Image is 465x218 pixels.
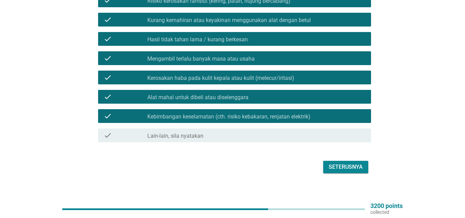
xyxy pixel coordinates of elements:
p: 3200 points [370,203,403,209]
i: check [104,93,112,101]
div: Seterusnya [329,163,363,171]
label: Kurang kemahiran atau keyakinan menggunakan alat dengan betul [147,17,311,24]
label: Kebimbangan keselamatan (cth. risiko kebakaran, renjatan elektrik) [147,113,310,120]
label: Alat mahal untuk dibeli atau diselenggara [147,94,249,101]
label: Mengambil terlalu banyak masa atau usaha [147,55,255,62]
button: Seterusnya [323,161,368,173]
i: check [104,35,112,43]
p: collected [370,209,403,215]
i: check [104,112,112,120]
i: check [104,15,112,24]
i: check [104,73,112,82]
label: Hasil tidak tahan lama / kurang berkesan [147,36,248,43]
label: Lain-lain, sila nyatakan [147,133,203,139]
i: check [104,131,112,139]
label: Kerosakan haba pada kulit kepala atau kulit (melecur/iritasi) [147,75,294,82]
i: check [104,54,112,62]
